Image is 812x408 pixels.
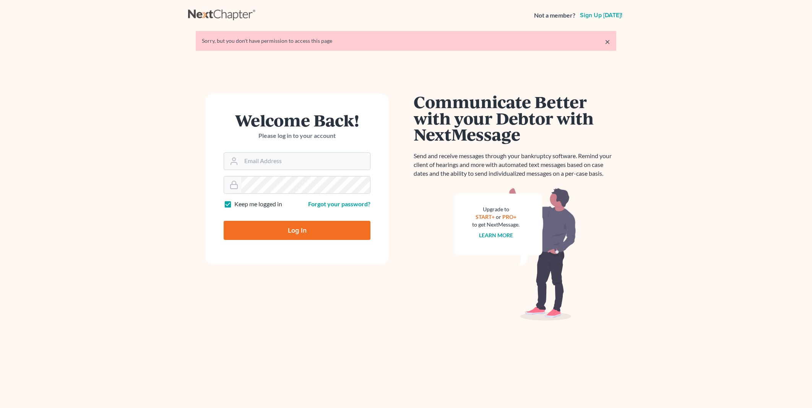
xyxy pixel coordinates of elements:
[496,214,501,220] span: or
[605,37,610,46] a: ×
[534,11,575,20] strong: Not a member?
[241,153,370,170] input: Email Address
[234,200,282,209] label: Keep me logged in
[224,221,370,240] input: Log In
[202,37,610,45] div: Sorry, but you don't have permission to access this page
[414,94,616,142] h1: Communicate Better with your Debtor with NextMessage
[454,187,576,321] img: nextmessage_bg-59042aed3d76b12b5cd301f8e5b87938c9018125f34e5fa2b7a6b67550977c72.svg
[502,214,516,220] a: PRO+
[578,12,624,18] a: Sign up [DATE]!
[308,200,370,207] a: Forgot your password?
[476,214,495,220] a: START+
[224,112,370,128] h1: Welcome Back!
[472,221,520,228] div: to get NextMessage.
[479,232,513,238] a: Learn more
[224,131,370,140] p: Please log in to your account
[414,152,616,178] p: Send and receive messages through your bankruptcy software. Remind your client of hearings and mo...
[472,206,520,213] div: Upgrade to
